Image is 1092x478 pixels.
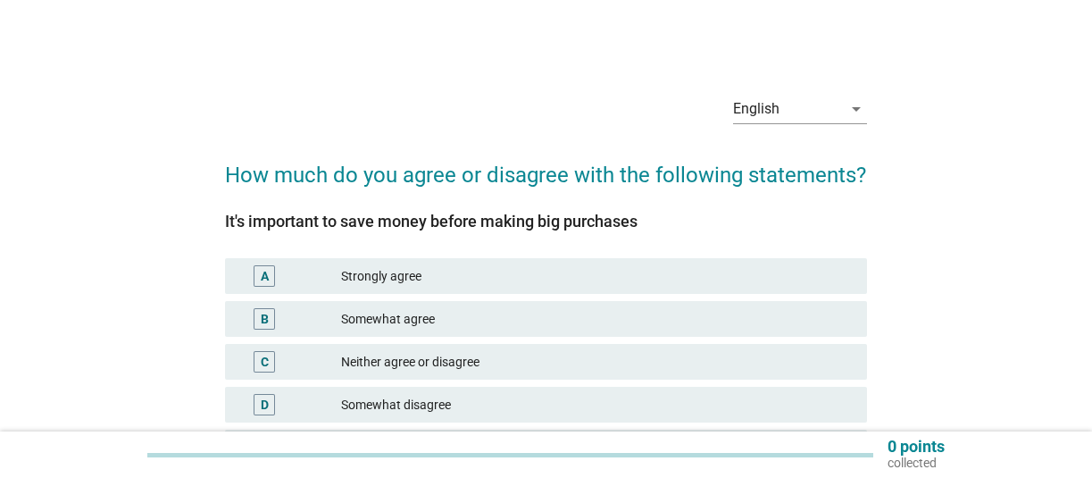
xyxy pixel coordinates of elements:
[888,455,945,471] p: collected
[733,101,779,117] div: English
[846,98,867,120] i: arrow_drop_down
[261,267,269,286] div: A
[341,308,853,330] div: Somewhat agree
[225,141,867,191] h2: How much do you agree or disagree with the following statements?
[261,353,269,372] div: C
[341,351,853,373] div: Neither agree or disagree
[261,396,269,415] div: D
[341,265,853,287] div: Strongly agree
[261,310,269,329] div: B
[341,394,853,415] div: Somewhat disagree
[888,439,945,455] p: 0 points
[225,209,867,233] div: It's important to save money before making big purchases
